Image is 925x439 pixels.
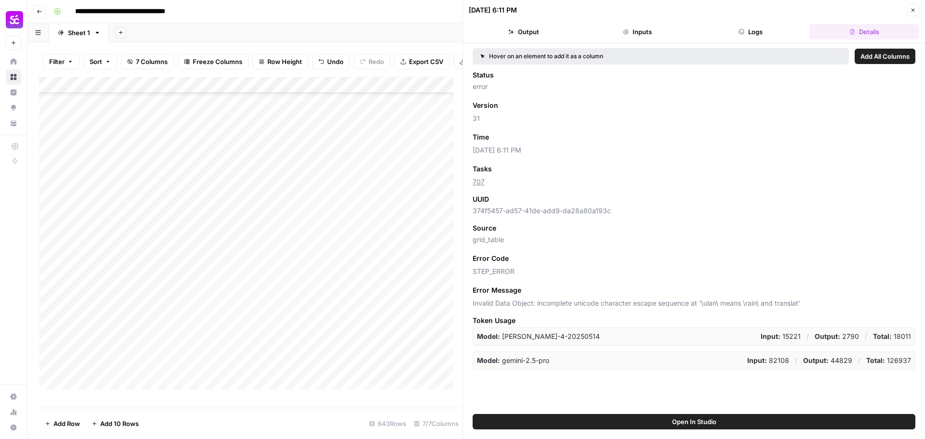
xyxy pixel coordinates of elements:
p: / [858,356,860,365]
button: Inputs [582,24,692,39]
span: Open In Studio [672,417,716,426]
strong: Output: [803,356,829,364]
strong: Total: [866,356,885,364]
span: 31 [473,114,915,123]
span: Invalid Data Object: incomplete unicode character escape sequence at '\ulan\ means \rain\ and tra... [473,298,915,308]
span: Redo [369,57,384,66]
strong: Input: [761,332,780,340]
span: Filter [49,57,65,66]
span: Add Row [53,419,80,428]
a: Settings [6,389,21,404]
button: Add 10 Rows [86,416,145,431]
button: Output [469,24,579,39]
button: Add All Columns [855,49,915,64]
span: Undo [327,57,344,66]
p: 82108 [747,356,789,365]
strong: Input: [747,356,767,364]
button: Details [809,24,919,39]
span: 7 Columns [136,57,168,66]
button: Redo [354,54,390,69]
span: Add 10 Rows [100,419,139,428]
a: Sheet 1 [49,23,109,42]
span: Row Height [267,57,302,66]
a: Usage [6,404,21,420]
span: Time [473,132,489,142]
span: Export CSV [409,57,443,66]
p: 2790 [815,332,859,341]
span: Error Code [473,254,509,263]
p: 44829 [803,356,852,365]
strong: Model: [477,356,500,364]
span: grid_table [473,235,915,245]
div: 643 Rows [365,416,410,431]
p: / [795,356,797,365]
button: Logs [696,24,806,39]
strong: Total: [873,332,892,340]
button: Workspace: Smartcat [6,8,21,32]
div: [DATE] 6:11 PM [469,5,517,15]
span: UUID [473,194,489,204]
a: 707 [473,178,485,186]
span: error [473,82,915,91]
span: Source [473,223,496,233]
div: 7/7 Columns [410,416,462,431]
span: Error Message [473,285,521,295]
div: Hover on an element to add it as a column [480,52,722,61]
p: gemini-2.5-pro [477,356,549,365]
strong: Model: [477,332,500,340]
a: Your Data [6,116,21,131]
p: claude-sonnet-4-20250514 [477,332,600,341]
a: Home [6,54,21,69]
strong: Output: [815,332,840,340]
div: Sheet 1 [68,28,90,38]
button: 7 Columns [121,54,174,69]
p: 18011 [873,332,911,341]
button: Freeze Columns [178,54,249,69]
span: Status [473,70,494,80]
a: Insights [6,85,21,100]
span: Token Usage [473,316,915,325]
button: Row Height [252,54,308,69]
button: Export CSV [394,54,449,69]
button: Sort [83,54,117,69]
span: Add All Columns [860,52,910,61]
span: Freeze Columns [193,57,242,66]
button: Open In Studio [473,414,915,429]
a: Browse [6,69,21,85]
span: Sort [90,57,102,66]
button: Help + Support [6,420,21,435]
p: / [806,332,809,341]
span: [DATE] 6:11 PM [473,145,915,155]
button: Add Row [39,416,86,431]
button: Filter [43,54,79,69]
span: 374f5457-ad57-41de-add9-da28a80a193c [473,206,915,216]
span: STEP_ERROR [473,267,915,276]
p: / [865,332,867,341]
p: 126937 [866,356,911,365]
button: Undo [312,54,350,69]
img: Smartcat Logo [6,11,23,28]
p: 15221 [761,332,801,341]
span: Version [473,101,498,110]
a: Opportunities [6,100,21,116]
span: Tasks [473,164,492,174]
